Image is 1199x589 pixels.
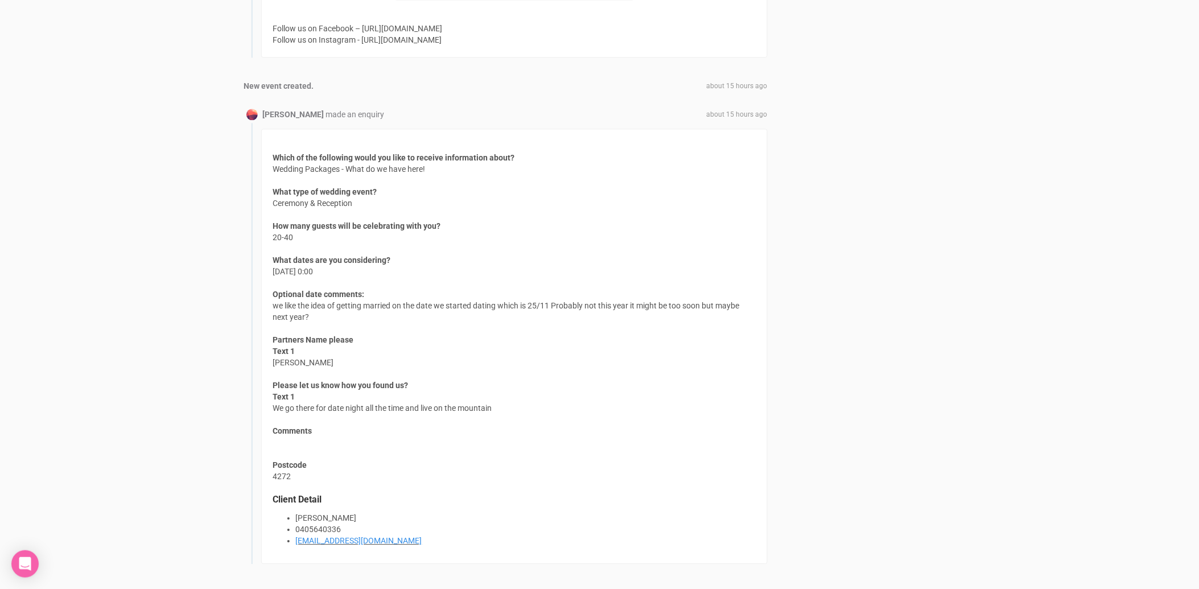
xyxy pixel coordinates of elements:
[273,347,295,356] strong: Text 1
[273,392,295,401] strong: Text 1
[261,129,768,564] div: [DATE] 0:00 we like the idea of getting married on the date we started dating which is 25/11 Prob...
[273,345,334,368] span: [PERSON_NAME]
[707,110,768,120] span: about 15 hours ago
[273,220,441,243] span: 20-40
[273,256,391,265] strong: What dates are you considering?
[273,186,377,209] span: Ceremony & Reception
[296,512,756,524] li: [PERSON_NAME]
[326,110,385,119] span: made an enquiry
[273,187,377,196] strong: What type of wedding event?
[263,110,324,119] strong: [PERSON_NAME]
[273,290,365,299] strong: Optional date comments:
[273,153,515,162] strong: Which of the following would you like to receive information about?
[11,550,39,578] div: Open Intercom Messenger
[296,536,422,545] a: [EMAIL_ADDRESS][DOMAIN_NAME]
[273,221,441,230] strong: How many guests will be celebrating with you?
[273,493,756,506] legend: Client Detail
[273,426,312,435] strong: Comments
[273,335,354,344] strong: Partners Name please
[273,460,307,469] strong: Postcode
[273,152,515,175] span: Wedding Packages - What do we have here!
[246,109,258,120] img: Profile Image
[244,81,314,90] strong: New event created.
[296,524,756,535] li: 0405640336
[273,381,409,390] strong: Please let us know how you found us?
[707,81,768,91] span: about 15 hours ago
[273,391,492,414] span: We go there for date night all the time and live on the mountain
